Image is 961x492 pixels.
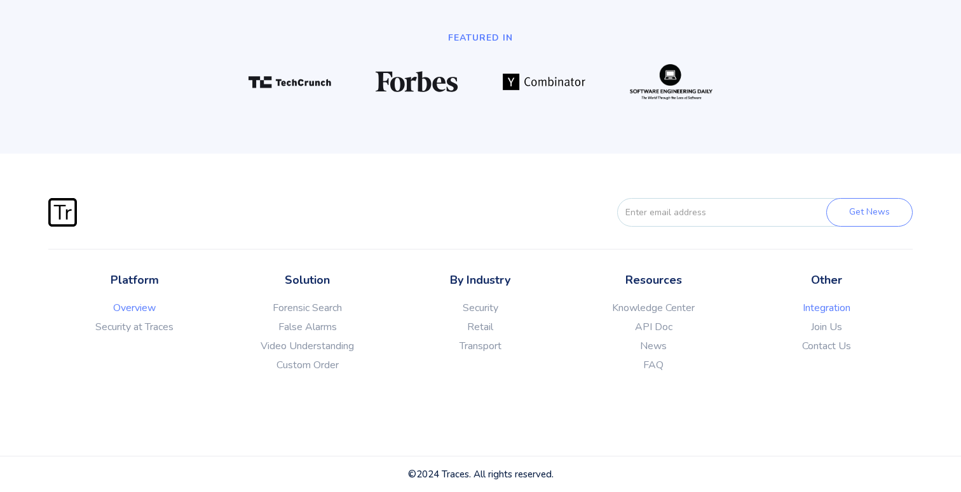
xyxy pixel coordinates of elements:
[221,321,394,333] a: False Alarms
[595,198,913,227] form: FORM-EMAIL-FOOTER
[221,302,394,314] a: Forensic Search
[740,340,913,352] a: Contact Us
[394,340,567,352] a: Transport
[617,198,849,227] input: Enter email address
[740,321,913,333] a: Join Us
[376,71,458,92] img: Forbes logo
[740,272,913,289] p: Other
[48,198,77,227] img: Traces Logo
[48,321,221,333] a: Security at Traces
[394,272,567,289] p: By Industry
[394,321,567,333] a: Retail
[249,76,331,88] img: Tech crunch
[221,340,394,352] a: Video Understanding
[48,468,913,481] div: ©2024 Traces. All rights reserved.
[567,302,740,314] a: Knowledge Center
[503,74,585,90] img: YC logo
[48,272,221,289] p: Platform
[48,302,221,314] a: Overview
[567,321,740,333] a: API Doc
[826,198,913,227] input: Get News
[567,359,740,371] a: FAQ
[322,30,639,46] p: FEATURED IN
[567,272,740,289] p: Resources
[567,340,740,352] a: News
[630,64,712,100] img: Softwareengineeringdaily logo
[740,302,913,314] a: Integration
[221,359,394,371] a: Custom Order
[394,302,567,314] a: Security
[221,272,394,289] p: Solution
